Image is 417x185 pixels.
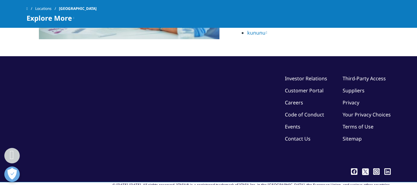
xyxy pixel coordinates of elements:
a: Contact Us [285,135,311,142]
a: Third-Party Access [343,75,386,82]
a: Customer Portal [285,87,323,94]
a: Code of Conduct [285,111,324,118]
span: [GEOGRAPHIC_DATA] [59,3,97,14]
a: Suppliers [343,87,365,94]
a: Investor Relations [285,75,327,82]
a: Terms of Use [343,123,373,130]
a: Privacy [343,99,359,106]
a: Careers [285,99,303,106]
a: Events [285,123,300,130]
a: Sitemap [343,135,362,142]
a: Your Privacy Choices [343,111,391,118]
span: Explore More [27,14,72,22]
button: Präferenzen öffnen [4,166,20,182]
a: kununu [247,29,267,36]
a: Locations [35,3,59,14]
